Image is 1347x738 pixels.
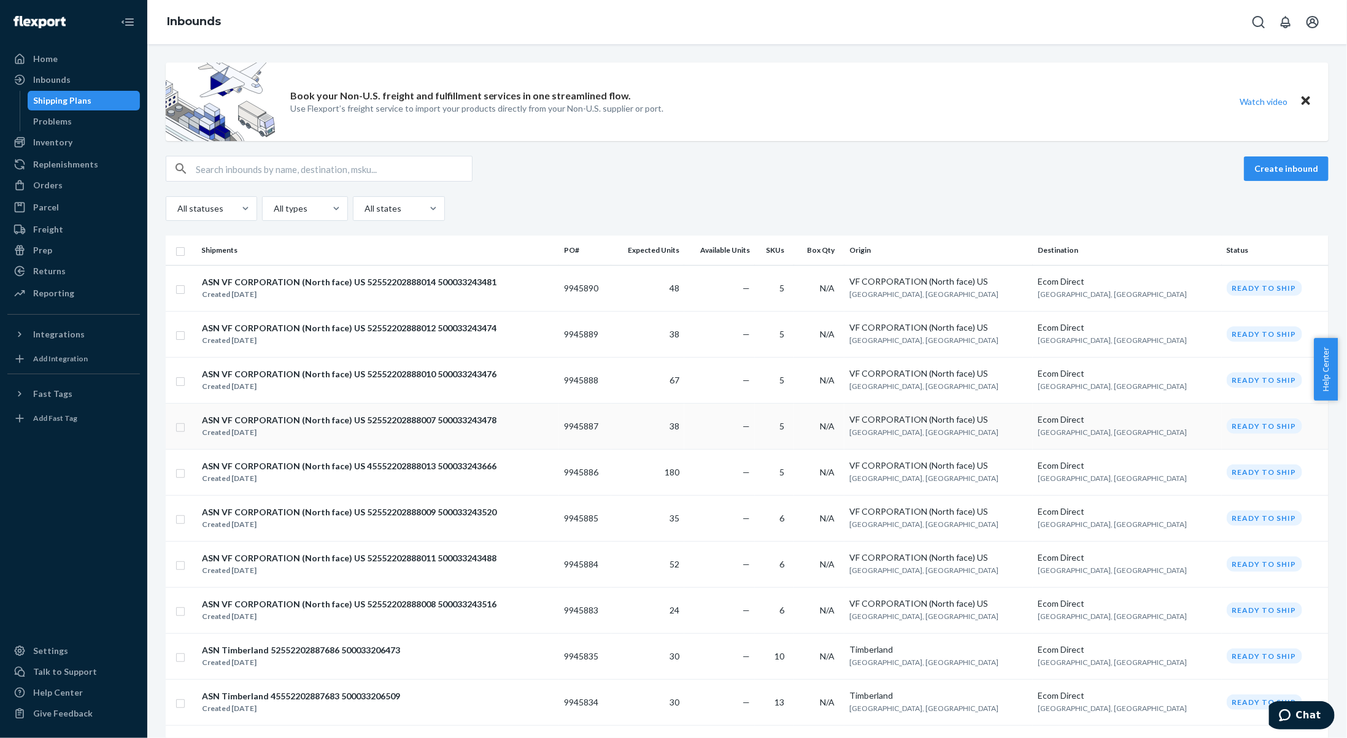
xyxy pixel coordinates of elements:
div: Ready to ship [1227,648,1302,664]
div: Reporting [33,287,74,299]
input: All statuses [176,202,177,215]
span: [GEOGRAPHIC_DATA], [GEOGRAPHIC_DATA] [849,612,998,621]
span: 48 [670,283,679,293]
div: Ready to ship [1227,280,1302,296]
span: 6 [779,605,784,615]
input: All types [272,202,274,215]
div: VF CORPORATION (North face) US [849,367,1028,380]
span: 5 [779,283,784,293]
div: Give Feedback [33,707,93,720]
div: Replenishments [33,158,98,171]
span: [GEOGRAPHIC_DATA], [GEOGRAPHIC_DATA] [849,704,998,713]
span: [GEOGRAPHIC_DATA], [GEOGRAPHIC_DATA] [1038,612,1187,621]
a: Inventory [7,133,140,152]
span: N/A [820,559,835,569]
th: SKUs [755,236,794,265]
span: [GEOGRAPHIC_DATA], [GEOGRAPHIC_DATA] [849,290,998,299]
a: Help Center [7,683,140,702]
div: Created [DATE] [202,656,400,669]
span: N/A [820,697,835,707]
div: Created [DATE] [202,472,496,485]
span: Help Center [1314,338,1338,401]
div: VF CORPORATION (North face) US [849,552,1028,564]
th: Shipments [196,236,559,265]
span: 6 [779,559,784,569]
span: [GEOGRAPHIC_DATA], [GEOGRAPHIC_DATA] [1038,336,1187,345]
iframe: Opens a widget where you can chat to one of our agents [1269,701,1335,732]
div: VF CORPORATION (North face) US [849,275,1028,288]
button: Create inbound [1244,156,1329,181]
a: Inbounds [167,15,221,28]
span: — [743,329,750,339]
span: [GEOGRAPHIC_DATA], [GEOGRAPHIC_DATA] [849,382,998,391]
span: 38 [670,421,679,431]
span: 5 [779,421,784,431]
span: 30 [670,651,679,661]
div: Prep [33,244,52,256]
div: Home [33,53,58,65]
div: Orders [33,179,63,191]
button: Give Feedback [7,704,140,723]
a: Home [7,49,140,69]
div: Ready to ship [1227,326,1302,342]
div: Created [DATE] [202,564,496,577]
button: Watch video [1232,93,1295,110]
div: Created [DATE] [202,610,496,623]
div: Returns [33,265,66,277]
a: Returns [7,261,140,281]
span: [GEOGRAPHIC_DATA], [GEOGRAPHIC_DATA] [1038,382,1187,391]
td: 9945887 [559,403,611,449]
div: Timberland [849,690,1028,702]
th: PO# [559,236,611,265]
div: Created [DATE] [202,702,400,715]
div: Created [DATE] [202,380,496,393]
button: Close Navigation [115,10,140,34]
span: [GEOGRAPHIC_DATA], [GEOGRAPHIC_DATA] [1038,704,1187,713]
div: Fast Tags [33,388,72,400]
td: 9945885 [559,495,611,541]
span: 35 [670,513,679,523]
th: Status [1222,236,1329,265]
span: N/A [820,513,835,523]
div: Inbounds [33,74,71,86]
div: Ecom Direct [1038,598,1216,610]
div: VF CORPORATION (North face) US [849,598,1028,610]
div: ASN VF CORPORATION (North face) US 52552202888014 500033243481 [202,276,496,288]
div: Timberland [849,644,1028,656]
div: Ecom Direct [1038,413,1216,426]
button: Talk to Support [7,662,140,682]
div: Freight [33,223,63,236]
a: Prep [7,240,140,260]
span: [GEOGRAPHIC_DATA], [GEOGRAPHIC_DATA] [1038,474,1187,483]
th: Destination [1033,236,1221,265]
div: Ready to ship [1227,556,1302,572]
a: Inbounds [7,70,140,90]
span: [GEOGRAPHIC_DATA], [GEOGRAPHIC_DATA] [1038,520,1187,529]
span: 30 [670,697,679,707]
span: [GEOGRAPHIC_DATA], [GEOGRAPHIC_DATA] [849,566,998,575]
span: N/A [820,651,835,661]
span: 13 [774,697,784,707]
span: — [743,651,750,661]
div: Ready to ship [1227,372,1302,388]
div: Ecom Direct [1038,321,1216,334]
span: — [743,513,750,523]
div: VF CORPORATION (North face) US [849,413,1028,426]
div: VF CORPORATION (North face) US [849,321,1028,334]
input: Search inbounds by name, destination, msku... [196,156,472,181]
div: Shipping Plans [34,94,92,107]
a: Problems [28,112,141,131]
span: 24 [670,605,679,615]
ol: breadcrumbs [157,4,231,40]
span: 67 [670,375,679,385]
div: ASN VF CORPORATION (North face) US 45552202888013 500033243666 [202,460,496,472]
span: N/A [820,329,835,339]
span: — [743,697,750,707]
div: Created [DATE] [202,288,496,301]
span: [GEOGRAPHIC_DATA], [GEOGRAPHIC_DATA] [849,658,998,667]
div: Created [DATE] [202,334,496,347]
div: ASN Timberland 45552202887683 500033206509 [202,690,400,702]
p: Book your Non-U.S. freight and fulfillment services in one streamlined flow. [290,89,631,103]
a: Add Integration [7,349,140,369]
